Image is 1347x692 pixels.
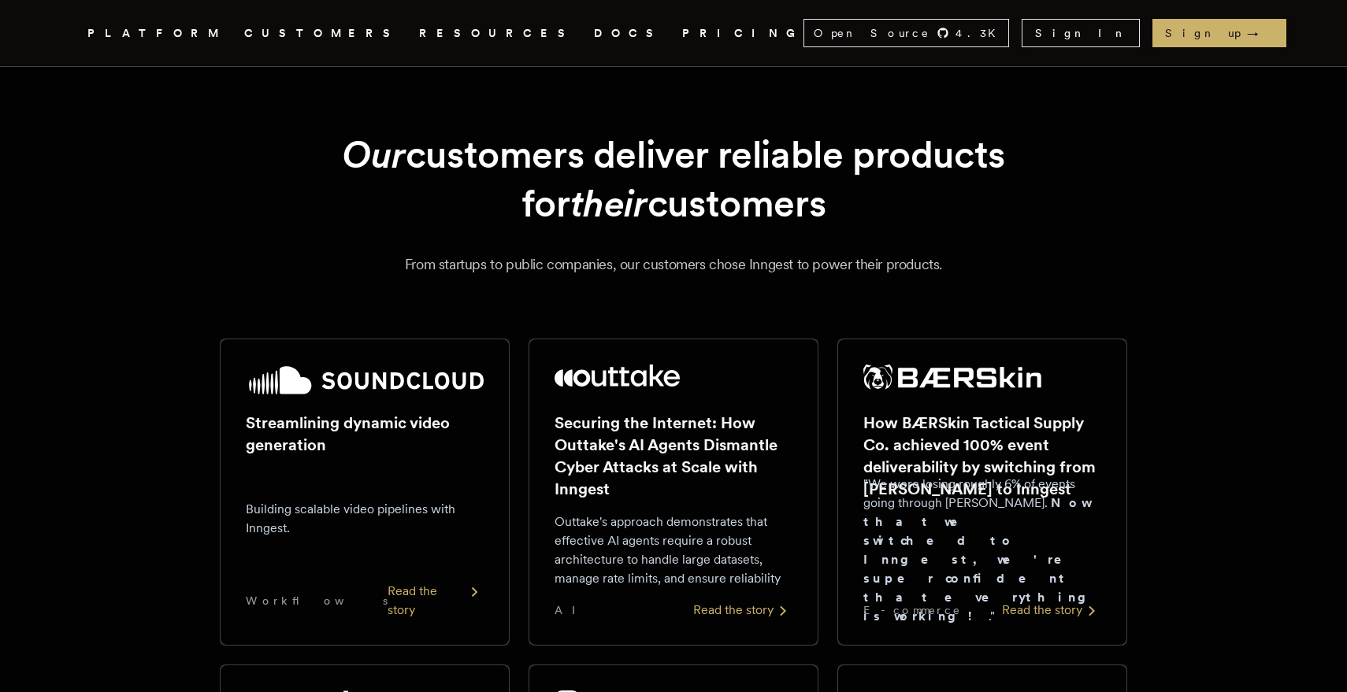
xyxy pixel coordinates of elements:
[1002,601,1101,620] div: Read the story
[1022,19,1140,47] a: Sign In
[246,412,484,456] h2: Streamlining dynamic video generation
[555,602,589,618] span: AI
[693,601,792,620] div: Read the story
[863,412,1101,500] h2: How BÆRSkin Tactical Supply Co. achieved 100% event deliverability by switching from [PERSON_NAME...
[1247,25,1274,41] span: →
[814,25,930,41] span: Open Source
[258,130,1089,228] h1: customers deliver reliable products for customers
[246,593,388,609] span: Workflows
[555,365,680,387] img: Outtake
[555,513,792,588] p: Outtake's approach demonstrates that effective AI agents require a robust architecture to handle ...
[1152,19,1286,47] a: Sign up
[87,24,225,43] button: PLATFORM
[246,500,484,538] p: Building scalable video pipelines with Inngest.
[863,602,961,618] span: E-commerce
[388,582,484,620] div: Read the story
[956,25,1005,41] span: 4.3 K
[244,24,400,43] a: CUSTOMERS
[419,24,575,43] button: RESOURCES
[863,365,1041,390] img: BÆRSkin Tactical Supply Co.
[863,495,1098,624] strong: Now that we switched to Inngest, we're super confident that everything is working!
[837,339,1127,646] a: BÆRSkin Tactical Supply Co. logoHow BÆRSkin Tactical Supply Co. achieved 100% event deliverabilit...
[106,253,1241,276] p: From startups to public companies, our customers chose Inngest to power their products.
[863,475,1101,626] p: "We were losing roughly 6% of events going through [PERSON_NAME]. ."
[529,339,818,646] a: Outtake logoSecuring the Internet: How Outtake's AI Agents Dismantle Cyber Attacks at Scale with ...
[594,24,663,43] a: DOCS
[220,339,510,646] a: SoundCloud logoStreamlining dynamic video generationBuilding scalable video pipelines with Innges...
[246,365,484,396] img: SoundCloud
[570,180,648,226] em: their
[555,412,792,500] h2: Securing the Internet: How Outtake's AI Agents Dismantle Cyber Attacks at Scale with Inngest
[342,131,406,177] em: Our
[682,24,803,43] a: PRICING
